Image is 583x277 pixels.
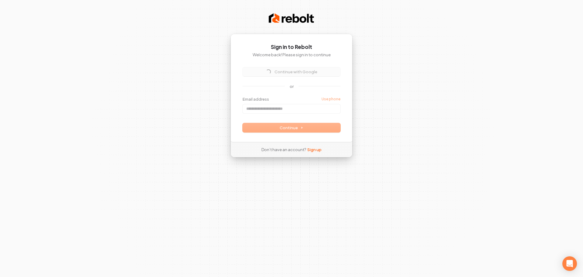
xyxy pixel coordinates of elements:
img: Rebolt Logo [269,12,314,24]
div: Open Intercom Messenger [562,256,577,271]
p: Welcome back! Please sign in to continue [243,52,340,57]
span: Don’t have an account? [261,147,306,152]
a: Sign up [307,147,322,152]
h1: Sign in to Rebolt [243,43,340,51]
p: or [290,84,294,89]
